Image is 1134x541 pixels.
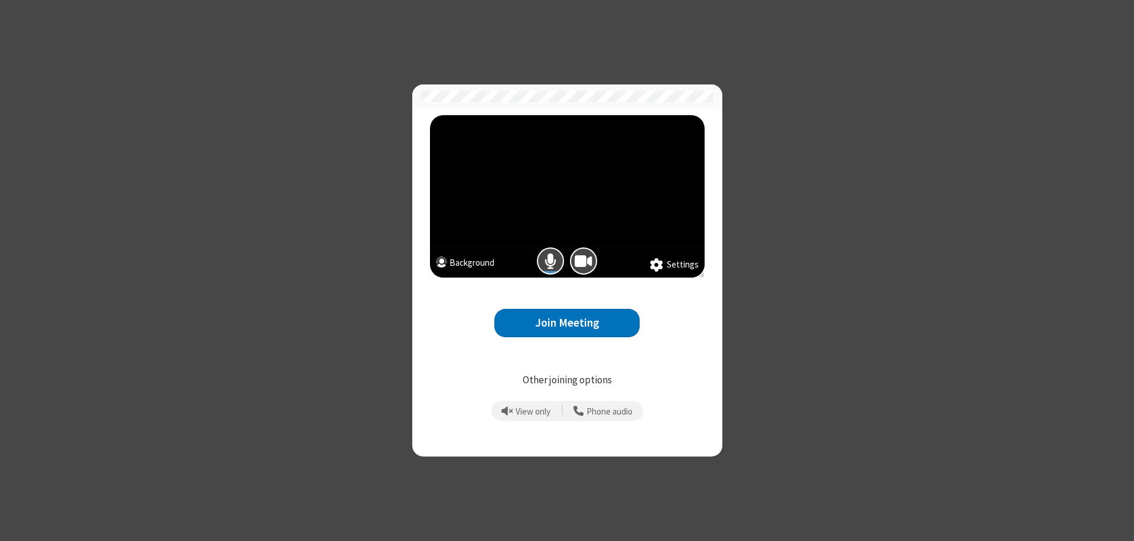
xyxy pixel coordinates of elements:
[516,407,550,417] span: View only
[650,258,699,272] button: Settings
[561,403,563,419] span: |
[570,247,597,275] button: Camera is on
[586,407,633,417] span: Phone audio
[497,401,555,421] button: Prevent echo when there is already an active mic and speaker in the room.
[569,401,637,421] button: Use your phone for mic and speaker while you view the meeting on this device.
[436,256,494,272] button: Background
[430,373,705,388] p: Other joining options
[494,309,640,338] button: Join Meeting
[537,247,564,275] button: Mic is on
